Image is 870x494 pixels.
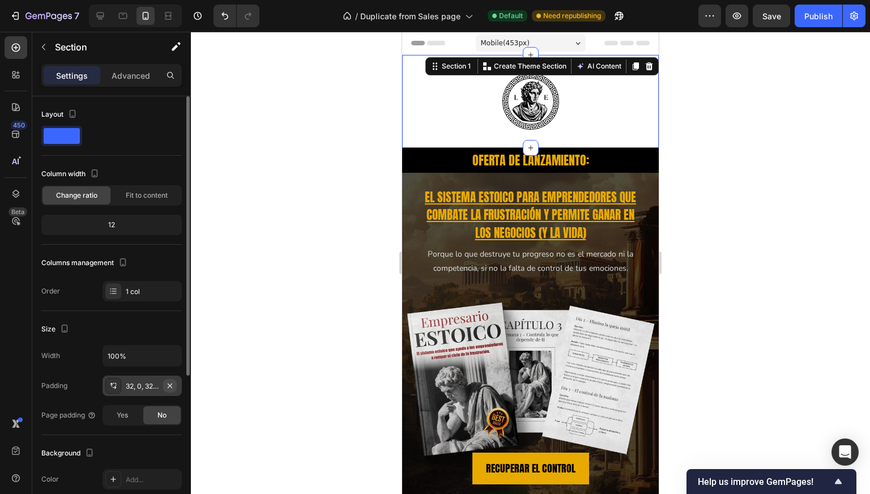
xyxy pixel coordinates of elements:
[112,70,150,82] p: Advanced
[499,11,523,21] span: Default
[795,5,842,27] button: Publish
[11,121,27,130] div: 450
[117,410,128,420] span: Yes
[44,217,180,233] div: 12
[543,11,601,21] span: Need republishing
[831,438,859,466] div: Open Intercom Messenger
[74,9,79,23] p: 7
[56,190,97,201] span: Change ratio
[41,286,60,296] div: Order
[56,70,88,82] p: Settings
[157,410,167,420] span: No
[360,10,460,22] span: Duplicate from Sales page
[41,446,96,461] div: Background
[126,190,168,201] span: Fit to content
[41,167,101,182] div: Column width
[5,5,84,27] button: 7
[41,351,60,361] div: Width
[753,5,790,27] button: Save
[402,32,659,494] iframe: Design area
[41,107,79,122] div: Layout
[41,322,71,337] div: Size
[355,10,358,22] span: /
[103,346,181,366] input: Auto
[55,40,148,54] p: Section
[762,11,781,21] span: Save
[41,255,130,271] div: Columns management
[41,381,67,391] div: Padding
[126,475,179,485] div: Add...
[698,476,831,487] span: Help us improve GemPages!
[126,287,179,297] div: 1 col
[8,207,27,216] div: Beta
[804,10,833,22] div: Publish
[698,475,845,488] button: Show survey - Help us improve GemPages!
[41,474,59,484] div: Color
[41,410,96,420] div: Page padding
[214,5,259,27] div: Undo/Redo
[126,381,159,391] div: 32, 0, 32, 0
